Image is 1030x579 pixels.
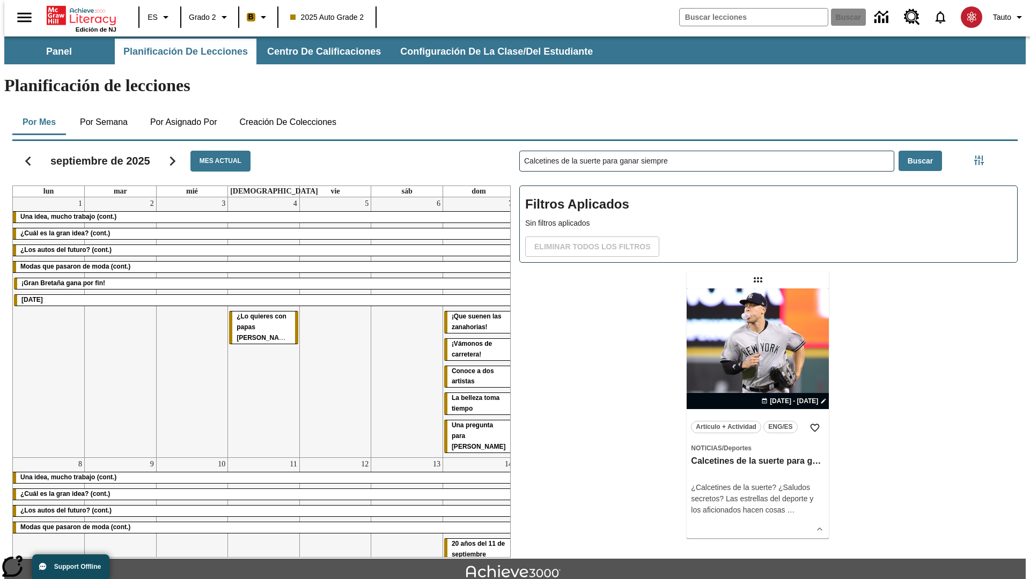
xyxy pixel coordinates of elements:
[14,147,42,175] button: Regresar
[47,5,116,26] a: Portada
[190,151,251,172] button: Mes actual
[443,197,514,457] td: 7 de septiembre de 2025
[503,458,514,471] a: 14 de septiembre de 2025
[511,137,1018,558] div: Buscar
[13,506,514,516] div: ¿Los autos del futuro? (cont.)
[4,39,602,64] div: Subbarra de navegación
[452,421,506,450] span: Una pregunta para Joplin
[691,444,722,452] span: Noticias
[13,228,514,239] div: ¿Cuál es la gran idea? (cont.)
[20,490,110,498] span: ¿Cuál es la gran idea? (cont.)
[400,46,593,58] span: Configuración de la clase/del estudiante
[519,185,1018,263] div: Filtros Aplicados
[4,36,1026,64] div: Subbarra de navegación
[237,313,295,342] span: ¿Lo quieres con papas fritas?
[770,396,818,406] span: [DATE] - [DATE]
[435,197,443,210] a: 6 de septiembre de 2025
[363,197,371,210] a: 5 de septiembre de 2025
[115,39,256,64] button: Planificación de lecciones
[691,421,761,433] button: Artículo + Actividad
[148,12,158,23] span: ES
[54,563,101,570] span: Support Offline
[21,296,43,303] span: Día del Trabajo
[76,26,116,33] span: Edición de NJ
[76,197,84,210] a: 1 de septiembre de 2025
[20,507,112,514] span: ¿Los autos del futuro? (cont.)
[691,442,825,454] span: Tema: Noticias/Deportes
[520,151,894,171] input: Buscar lecciones
[9,2,40,33] button: Abrir el menú lateral
[219,197,227,210] a: 3 de septiembre de 2025
[763,421,798,433] button: ENG/ES
[13,472,514,483] div: Una idea, mucho trabajo (cont.)
[724,444,752,452] span: Deportes
[14,278,513,289] div: ¡Gran Bretaña gana por fin!
[371,197,443,457] td: 6 de septiembre de 2025
[680,9,828,26] input: Buscar campo
[185,8,235,27] button: Grado: Grado 2, Elige un grado
[452,540,505,558] span: 20 años del 11 de septiembre
[899,151,942,172] button: Buscar
[299,197,371,457] td: 5 de septiembre de 2025
[525,191,1012,218] h2: Filtros Aplicados
[291,197,299,210] a: 4 de septiembre de 2025
[20,213,116,220] span: Una idea, mucho trabajo (cont.)
[13,197,85,457] td: 1 de septiembre de 2025
[954,3,989,31] button: Escoja un nuevo avatar
[112,186,129,197] a: martes
[993,12,1011,23] span: Tauto
[242,8,274,27] button: Boost El color de la clase es anaranjado claro. Cambiar el color de la clase.
[21,279,105,287] span: ¡Gran Bretaña gana por fin!
[189,12,216,23] span: Grado 2
[259,39,389,64] button: Centro de calificaciones
[444,339,513,360] div: ¡Vámonos de carretera!
[159,147,186,175] button: Seguir
[452,313,502,331] span: ¡Que suenen las zanahorias!
[431,458,443,471] a: 13 de septiembre de 2025
[228,197,300,457] td: 4 de septiembre de 2025
[768,421,792,433] span: ENG/ES
[4,76,1026,95] h1: Planificación de lecciones
[229,311,298,344] div: ¿Lo quieres con papas fritas?
[47,4,116,33] div: Portada
[444,366,513,388] div: Conoce a dos artistas
[452,340,492,358] span: ¡Vámonos de carretera!
[41,186,56,197] a: lunes
[288,458,299,471] a: 11 de septiembre de 2025
[469,186,488,197] a: domingo
[267,46,381,58] span: Centro de calificaciones
[749,271,767,288] div: Lección arrastrable: Calcetines de la suerte para ganar siempre
[216,458,227,471] a: 10 de septiembre de 2025
[20,229,110,237] span: ¿Cuál es la gran idea? (cont.)
[968,150,990,171] button: Menú lateral de filtros
[123,46,248,58] span: Planificación de lecciones
[787,506,794,514] span: …
[248,10,254,24] span: B
[691,456,825,467] h3: Calcetines de la suerte para ganar siempre
[142,109,226,135] button: Por asignado por
[812,521,828,537] button: Ver más
[143,8,177,27] button: Lenguaje: ES, Selecciona un idioma
[328,186,342,197] a: viernes
[13,245,514,256] div: ¿Los autos del futuro? (cont.)
[290,12,364,23] span: 2025 Auto Grade 2
[989,8,1030,27] button: Perfil/Configuración
[12,109,66,135] button: Por mes
[20,523,130,531] span: Modas que pasaron de moda (cont.)
[961,6,982,28] img: avatar image
[85,197,157,457] td: 2 de septiembre de 2025
[32,554,109,579] button: Support Offline
[20,263,130,270] span: Modas que pasaron de moda (cont.)
[506,197,514,210] a: 7 de septiembre de 2025
[5,39,113,64] button: Panel
[228,186,320,197] a: jueves
[71,109,136,135] button: Por semana
[926,3,954,31] a: Notificaciones
[50,154,150,167] h2: septiembre de 2025
[76,458,84,471] a: 8 de septiembre de 2025
[46,46,72,58] span: Panel
[13,212,514,222] div: Una idea, mucho trabajo (cont.)
[687,288,829,538] div: lesson details
[156,197,228,457] td: 3 de septiembre de 2025
[897,3,926,32] a: Centro de recursos, Se abrirá en una pestaña nueva.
